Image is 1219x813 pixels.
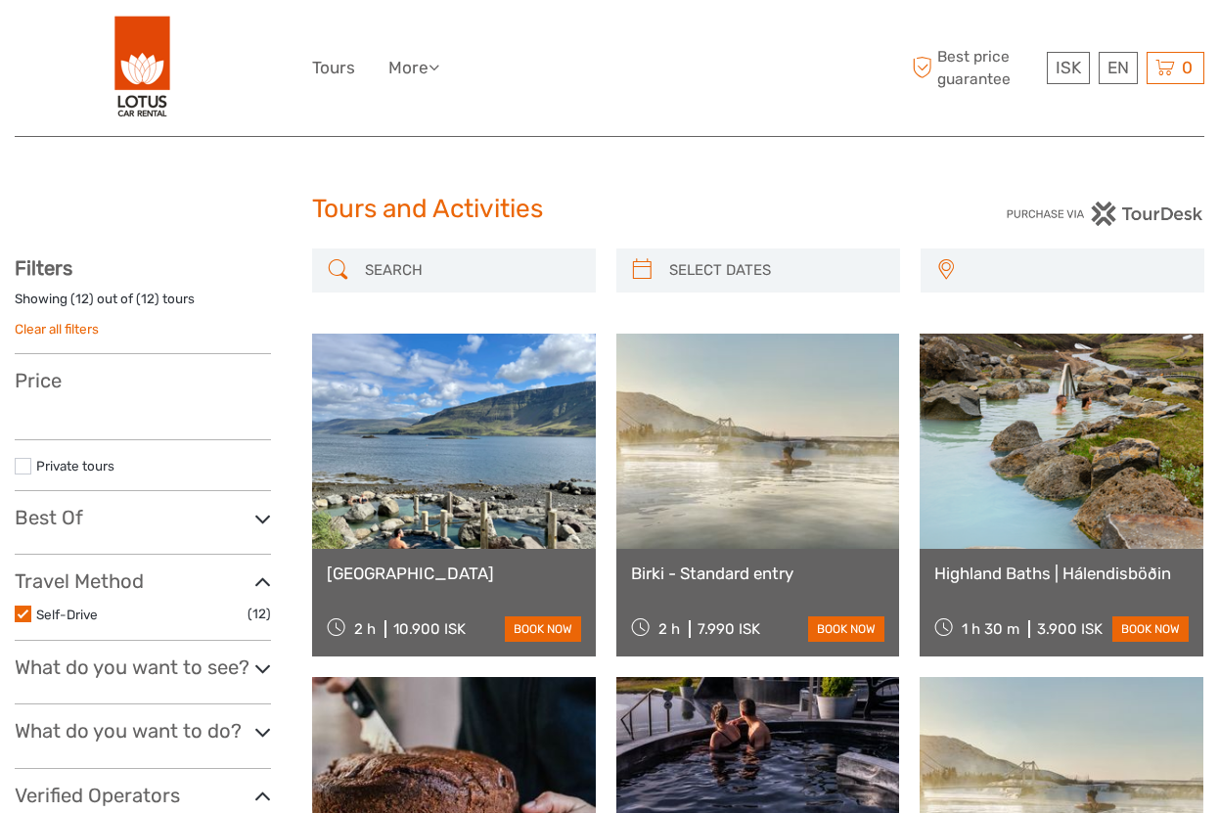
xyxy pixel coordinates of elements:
a: Birki - Standard entry [631,564,885,583]
span: ISK [1056,58,1081,77]
h3: Best Of [15,506,271,529]
div: 7.990 ISK [698,620,760,638]
span: 0 [1179,58,1196,77]
h3: Price [15,369,271,392]
a: Tours [312,54,355,82]
a: Private tours [36,458,114,474]
span: 2 h [658,620,680,638]
img: PurchaseViaTourDesk.png [1006,202,1204,226]
div: 10.900 ISK [393,620,466,638]
h3: Verified Operators [15,784,271,807]
label: 12 [141,290,155,308]
input: SELECT DATES [661,253,890,288]
input: SEARCH [357,253,586,288]
label: 12 [75,290,89,308]
a: book now [808,616,884,642]
a: [GEOGRAPHIC_DATA] [327,564,581,583]
a: Self-Drive [36,607,98,622]
h3: Travel Method [15,569,271,593]
h3: What do you want to do? [15,719,271,743]
a: More [388,54,439,82]
a: Clear all filters [15,321,99,337]
strong: Filters [15,256,72,280]
span: 1 h 30 m [962,620,1019,638]
h1: Tours and Activities [312,194,907,225]
span: (12) [248,603,271,625]
a: Highland Baths | Hálendisböðin [934,564,1189,583]
span: 2 h [354,620,376,638]
div: 3.900 ISK [1037,620,1103,638]
span: Best price guarantee [907,46,1042,89]
img: 443-e2bd2384-01f0-477a-b1bf-f993e7f52e7d_logo_big.png [114,15,171,121]
h3: What do you want to see? [15,655,271,679]
a: book now [1112,616,1189,642]
div: Showing ( ) out of ( ) tours [15,290,271,320]
div: EN [1099,52,1138,84]
a: book now [505,616,581,642]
